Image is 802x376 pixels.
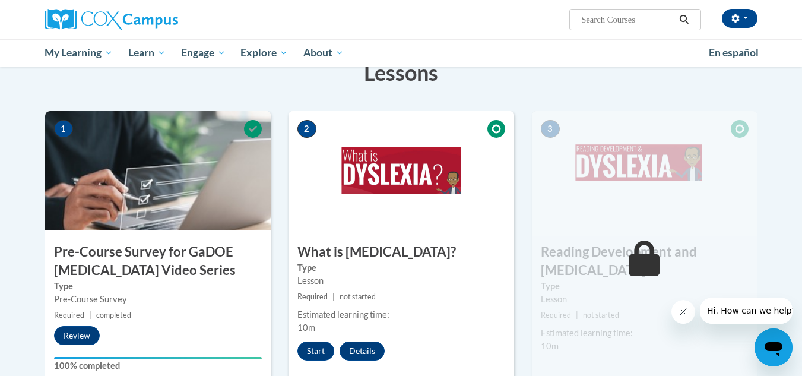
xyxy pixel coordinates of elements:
[541,341,559,351] span: 10m
[54,293,262,306] div: Pre-Course Survey
[7,8,96,18] span: Hi. How can we help?
[289,243,514,261] h3: What is [MEDICAL_DATA]?
[27,39,775,67] div: Main menu
[340,292,376,301] span: not started
[532,243,757,280] h3: Reading Development and [MEDICAL_DATA]
[541,280,749,293] label: Type
[233,39,296,67] a: Explore
[701,40,766,65] a: En español
[89,311,91,320] span: |
[96,311,131,320] span: completed
[332,292,335,301] span: |
[297,292,328,301] span: Required
[45,9,271,30] a: Cox Campus
[297,120,316,138] span: 2
[54,280,262,293] label: Type
[45,46,113,60] span: My Learning
[583,311,619,320] span: not started
[45,243,271,280] h3: Pre-Course Survey for GaDOE [MEDICAL_DATA] Video Series
[541,120,560,138] span: 3
[128,46,166,60] span: Learn
[532,111,757,230] img: Course Image
[755,328,793,366] iframe: Button to launch messaging window
[45,58,757,87] h3: Lessons
[541,293,749,306] div: Lesson
[722,9,757,28] button: Account Settings
[54,120,73,138] span: 1
[297,261,505,274] label: Type
[340,342,385,361] button: Details
[700,298,793,324] iframe: Message from company
[296,39,351,67] a: About
[289,111,514,230] img: Course Image
[671,300,695,324] iframe: Close message
[45,9,178,30] img: Cox Campus
[173,39,233,67] a: Engage
[675,12,693,27] button: Search
[54,311,84,320] span: Required
[297,342,334,361] button: Start
[181,46,226,60] span: Engage
[580,12,675,27] input: Search Courses
[54,357,262,359] div: Your progress
[54,326,100,345] button: Review
[45,111,271,230] img: Course Image
[709,46,759,59] span: En español
[297,323,315,333] span: 10m
[297,274,505,287] div: Lesson
[541,327,749,340] div: Estimated learning time:
[576,311,578,320] span: |
[541,311,571,320] span: Required
[297,308,505,321] div: Estimated learning time:
[303,46,344,60] span: About
[37,39,121,67] a: My Learning
[54,359,262,372] label: 100% completed
[121,39,173,67] a: Learn
[240,46,288,60] span: Explore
